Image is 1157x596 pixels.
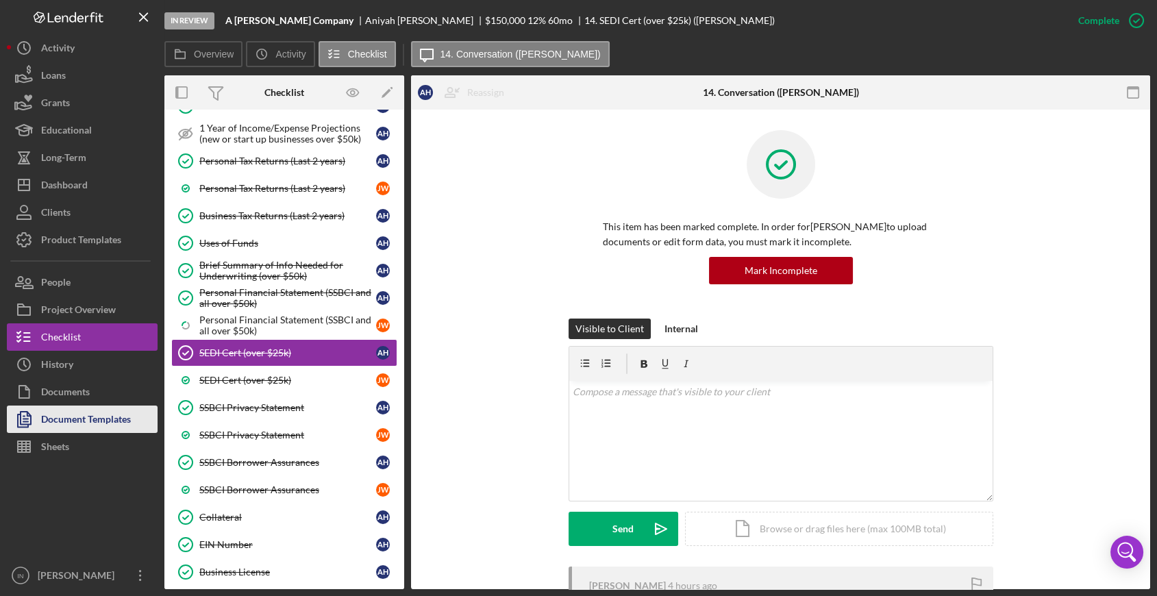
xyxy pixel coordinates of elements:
div: A H [376,236,390,250]
div: SEDI Cert (over $25k) [199,375,376,386]
button: Send [569,512,678,546]
a: SSBCI Privacy StatementAH [171,394,397,421]
div: Activity [41,34,75,65]
button: Dashboard [7,171,158,199]
button: Checklist [7,323,158,351]
div: Open Intercom Messenger [1110,536,1143,569]
a: Personal Financial Statement (SSBCI and all over $50k)JW [171,312,397,339]
div: J W [376,373,390,387]
label: Activity [275,49,306,60]
button: Internal [658,319,705,339]
button: Sheets [7,433,158,460]
div: Collateral [199,512,376,523]
a: SSBCI Borrower AssurancesAH [171,449,397,476]
button: Loans [7,62,158,89]
div: Loans [41,62,66,92]
div: [PERSON_NAME] [589,580,666,591]
div: Personal Financial Statement (SSBCI and all over $50k) [199,314,376,336]
label: Checklist [348,49,387,60]
div: People [41,269,71,299]
a: Personal Tax Returns (Last 2 years)AH [171,147,397,175]
button: Long-Term [7,144,158,171]
div: Checklist [264,87,304,98]
div: A H [376,456,390,469]
button: Activity [246,41,314,67]
div: Uses of Funds [199,238,376,249]
div: Internal [664,319,698,339]
div: A H [376,510,390,524]
a: SSBCI Borrower AssurancesJW [171,476,397,504]
a: Personal Financial Statement (SSBCI and all over $50k)AH [171,284,397,312]
div: Brief Summary of Info Needed for Underwriting (over $50k) [199,260,376,282]
a: SEDI Cert (over $25k)AH [171,339,397,367]
div: Visible to Client [575,319,644,339]
div: Reassign [467,79,504,106]
div: A H [376,154,390,168]
a: Business Tax Returns (Last 2 years)AH [171,202,397,229]
a: Business LicenseAH [171,558,397,586]
div: Document Templates [41,406,131,436]
div: SSBCI Borrower Assurances [199,484,376,495]
div: SSBCI Borrower Assurances [199,457,376,468]
button: Project Overview [7,296,158,323]
div: SSBCI Privacy Statement [199,402,376,413]
button: Visible to Client [569,319,651,339]
a: SSBCI Privacy StatementJW [171,421,397,449]
div: Aniyah [PERSON_NAME] [365,15,485,26]
a: Uses of FundsAH [171,229,397,257]
time: 2025-10-03 14:27 [668,580,717,591]
div: Business Tax Returns (Last 2 years) [199,210,376,221]
div: J W [376,483,390,497]
div: J W [376,182,390,195]
button: Grants [7,89,158,116]
div: Dashboard [41,171,88,202]
div: Personal Financial Statement (SSBCI and all over $50k) [199,287,376,309]
button: AHReassign [411,79,518,106]
a: EIN NumberAH [171,531,397,558]
div: A H [418,85,433,100]
div: Send [612,512,634,546]
label: 14. Conversation ([PERSON_NAME]) [440,49,601,60]
a: History [7,351,158,378]
button: Document Templates [7,406,158,433]
div: In Review [164,12,214,29]
div: Complete [1078,7,1119,34]
div: Long-Term [41,144,86,175]
button: Mark Incomplete [709,257,853,284]
div: A H [376,538,390,551]
div: A H [376,291,390,305]
div: J W [376,428,390,442]
span: $150,000 [485,14,525,26]
div: 14. SEDI Cert (over $25k) ([PERSON_NAME]) [584,15,775,26]
div: Personal Tax Returns (Last 2 years) [199,183,376,194]
a: Brief Summary of Info Needed for Underwriting (over $50k)AH [171,257,397,284]
div: Clients [41,199,71,229]
div: SEDI Cert (over $25k) [199,347,376,358]
button: Documents [7,378,158,406]
div: 14. Conversation ([PERSON_NAME]) [703,87,859,98]
a: CollateralAH [171,504,397,531]
div: A H [376,346,390,360]
button: Complete [1065,7,1150,34]
a: Activity [7,34,158,62]
div: Personal Tax Returns (Last 2 years) [199,156,376,166]
label: Overview [194,49,234,60]
button: Checklist [319,41,396,67]
div: SSBCI Privacy Statement [199,430,376,440]
button: People [7,269,158,296]
a: Clients [7,199,158,226]
button: 14. Conversation ([PERSON_NAME]) [411,41,610,67]
div: 60 mo [548,15,573,26]
div: Mark Incomplete [745,257,817,284]
a: Personal Tax Returns (Last 2 years)JW [171,175,397,202]
div: A H [376,264,390,277]
div: Business License [199,567,376,578]
a: Educational [7,116,158,144]
div: A H [376,401,390,414]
